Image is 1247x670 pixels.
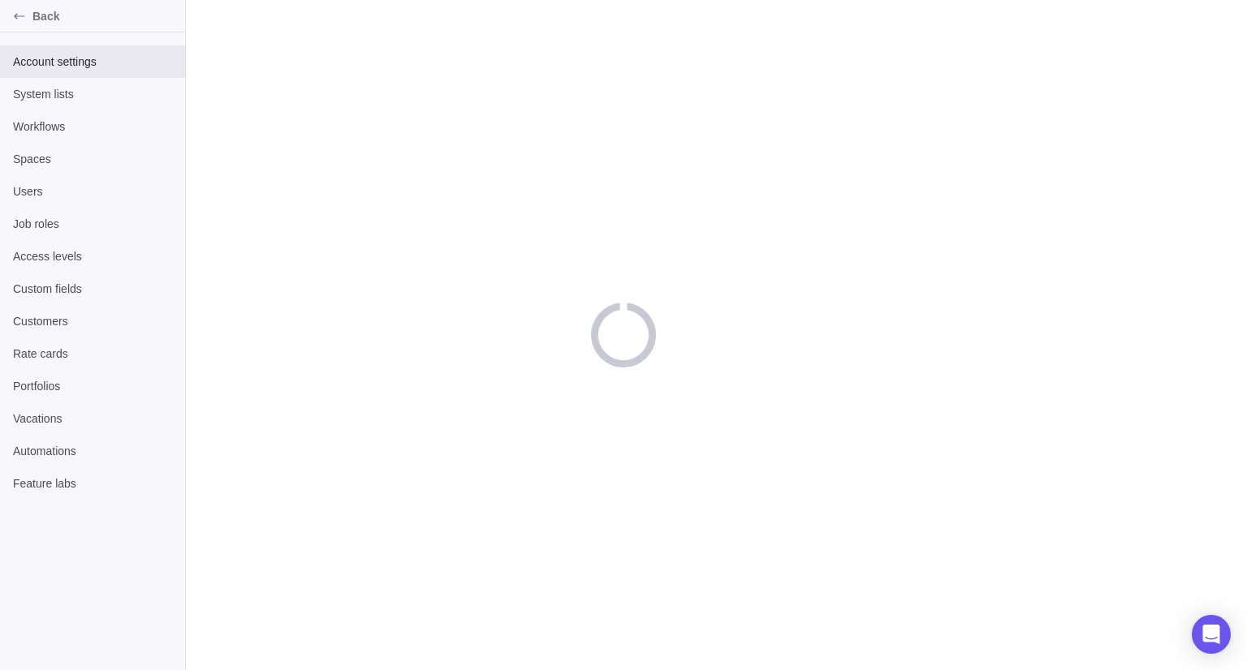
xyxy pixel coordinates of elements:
span: Customers [13,313,172,329]
span: Account settings [13,54,172,70]
span: Workflows [13,118,172,135]
span: Job roles [13,216,172,232]
span: Portfolios [13,378,172,394]
span: Custom fields [13,281,172,297]
span: Automations [13,443,172,459]
span: Access levels [13,248,172,264]
span: Feature labs [13,475,172,492]
span: Back [32,8,179,24]
span: Users [13,183,172,200]
span: Vacations [13,410,172,427]
span: Spaces [13,151,172,167]
div: loading [591,303,656,367]
div: Open Intercom Messenger [1192,615,1231,654]
span: Rate cards [13,346,172,362]
span: System lists [13,86,172,102]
